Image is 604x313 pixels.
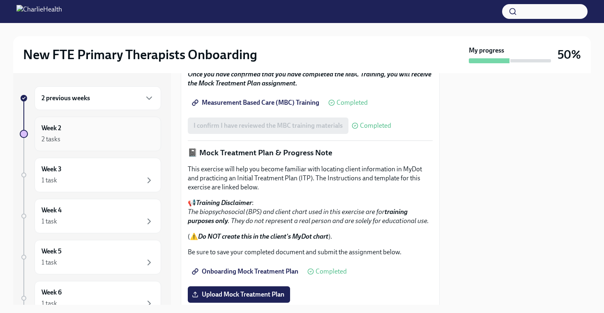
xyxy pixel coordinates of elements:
a: Week 41 task [20,199,161,233]
h6: 2 previous weeks [41,94,90,103]
h6: Week 2 [41,124,61,133]
h3: 50% [558,47,581,62]
a: Week 51 task [20,240,161,274]
div: 1 task [41,299,57,308]
div: 1 task [41,176,57,185]
h6: Week 5 [41,247,62,256]
div: 2 previous weeks [35,86,161,110]
strong: Do NOT create this in the client's MyDot chart [198,232,328,240]
div: 1 task [41,258,57,267]
p: Be sure to save your completed document and submit the assignment below. [188,248,433,257]
strong: training purposes only [188,208,408,225]
h6: Week 6 [41,288,62,297]
span: Completed [316,268,347,275]
strong: My progress [469,46,504,55]
img: CharlieHealth [16,5,62,18]
span: Upload Mock Treatment Plan [194,290,284,299]
label: Upload Mock Treatment Plan [188,286,290,303]
div: 1 task [41,217,57,226]
a: Measurement Based Care (MBC) Training [188,94,325,111]
strong: Training Disclaimer [196,199,252,207]
em: The biopsychosocial (BPS) and client chart used in this exercise are for . They do not represent ... [188,208,429,225]
a: Week 22 tasks [20,117,161,151]
a: Week 31 task [20,158,161,192]
span: Onboarding Mock Treatment Plan [194,267,298,276]
p: (⚠️ ). [188,232,433,241]
span: Measurement Based Care (MBC) Training [194,99,319,107]
p: This exercise will help you become familiar with locating client information in MyDot and practic... [188,165,433,192]
h6: Week 3 [41,165,62,174]
a: Onboarding Mock Treatment Plan [188,263,304,280]
span: Completed [360,122,391,129]
p: 📢 : [188,198,433,226]
h2: New FTE Primary Therapists Onboarding [23,46,257,63]
div: 2 tasks [41,135,60,144]
h6: Week 4 [41,206,62,215]
p: 📓 Mock Treatment Plan & Progress Note [188,147,433,158]
span: Completed [337,99,368,106]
